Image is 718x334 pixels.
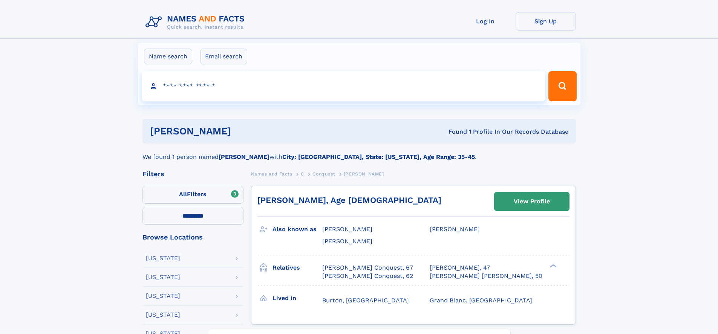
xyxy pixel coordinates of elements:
a: [PERSON_NAME], Age [DEMOGRAPHIC_DATA] [257,195,441,205]
img: Logo Names and Facts [142,12,251,32]
div: Filters [142,171,243,177]
span: All [179,191,187,198]
input: search input [142,71,545,101]
span: [PERSON_NAME] [430,226,480,233]
b: City: [GEOGRAPHIC_DATA], State: [US_STATE], Age Range: 35-45 [282,153,475,160]
a: Sign Up [516,12,576,31]
span: C [301,171,304,177]
a: [PERSON_NAME] Conquest, 62 [322,272,413,280]
div: [US_STATE] [146,312,180,318]
div: [US_STATE] [146,293,180,299]
h3: Relatives [273,261,322,274]
a: [PERSON_NAME] Conquest, 67 [322,264,413,272]
div: View Profile [514,193,550,210]
h3: Lived in [273,292,322,305]
div: [US_STATE] [146,255,180,261]
h1: [PERSON_NAME] [150,127,340,136]
span: Grand Blanc, [GEOGRAPHIC_DATA] [430,297,532,304]
div: We found 1 person named with . [142,143,576,162]
span: Burton, [GEOGRAPHIC_DATA] [322,297,409,304]
a: Conquest [312,169,335,178]
label: Name search [144,49,192,64]
div: ❯ [548,263,557,268]
a: Names and Facts [251,169,292,178]
span: Conquest [312,171,335,177]
div: Found 1 Profile In Our Records Database [340,128,568,136]
div: [US_STATE] [146,274,180,280]
a: Log In [455,12,516,31]
a: [PERSON_NAME] [PERSON_NAME], 50 [430,272,542,280]
div: Browse Locations [142,234,243,241]
h3: Also known as [273,223,322,236]
a: [PERSON_NAME], 47 [430,264,490,272]
span: [PERSON_NAME] [344,171,384,177]
span: [PERSON_NAME] [322,238,372,245]
label: Email search [200,49,247,64]
label: Filters [142,186,243,204]
button: Search Button [548,71,576,101]
a: View Profile [494,192,569,210]
b: [PERSON_NAME] [219,153,269,160]
span: [PERSON_NAME] [322,226,372,233]
a: C [301,169,304,178]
